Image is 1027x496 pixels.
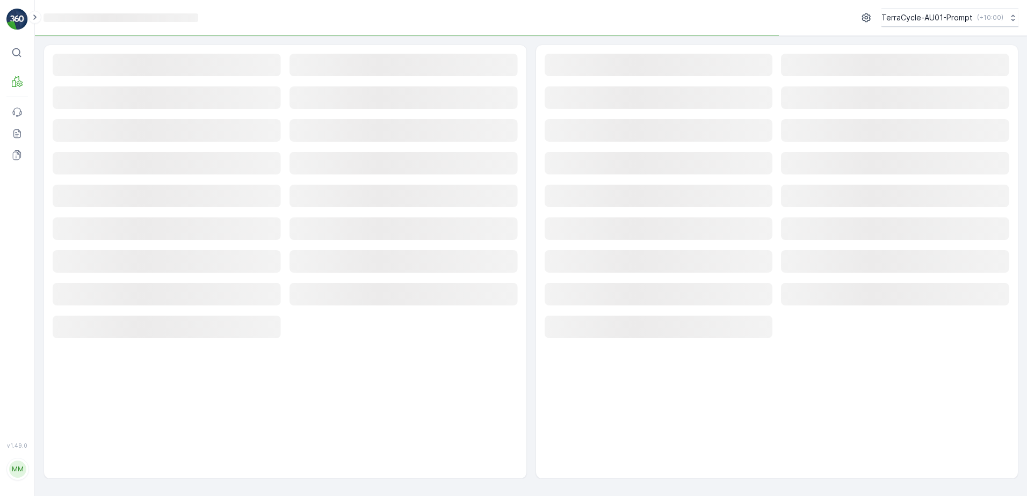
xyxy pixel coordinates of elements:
[881,9,1018,27] button: TerraCycle-AU01-Prompt(+10:00)
[881,12,973,23] p: TerraCycle-AU01-Prompt
[6,9,28,30] img: logo
[9,461,26,478] div: MM
[6,442,28,449] span: v 1.49.0
[977,13,1003,22] p: ( +10:00 )
[6,451,28,487] button: MM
